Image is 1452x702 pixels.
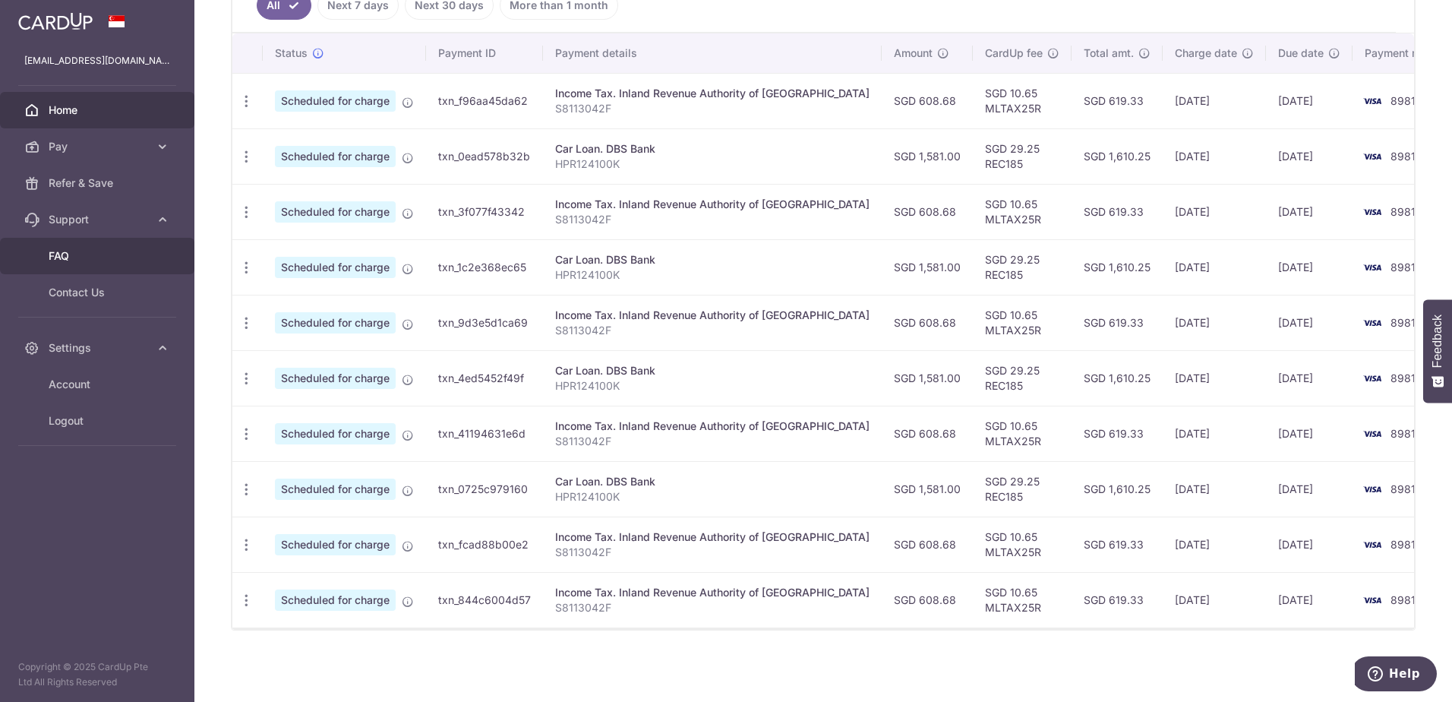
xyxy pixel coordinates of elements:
img: CardUp [18,12,93,30]
span: 8981 [1390,372,1416,384]
div: Income Tax. Inland Revenue Authority of [GEOGRAPHIC_DATA] [555,419,870,434]
td: SGD 29.25 REC185 [973,461,1072,517]
td: SGD 1,581.00 [882,350,973,406]
td: [DATE] [1266,517,1353,572]
td: SGD 608.68 [882,517,973,572]
td: [DATE] [1163,572,1266,628]
th: Payment details [543,33,882,73]
p: [EMAIL_ADDRESS][DOMAIN_NAME] [24,53,170,68]
td: txn_fcad88b00e2 [426,517,543,572]
span: Refer & Save [49,175,149,191]
td: [DATE] [1163,239,1266,295]
td: SGD 1,581.00 [882,239,973,295]
td: [DATE] [1163,73,1266,128]
p: HPR124100K [555,489,870,504]
button: Feedback - Show survey [1423,299,1452,403]
div: Car Loan. DBS Bank [555,141,870,157]
span: Pay [49,139,149,154]
span: Scheduled for charge [275,590,396,611]
span: Contact Us [49,285,149,300]
p: HPR124100K [555,157,870,172]
img: Bank Card [1357,536,1387,554]
iframe: Opens a widget where you can find more information [1355,656,1437,694]
p: HPR124100K [555,378,870,394]
td: SGD 1,610.25 [1072,461,1163,517]
td: SGD 29.25 REC185 [973,128,1072,184]
td: SGD 619.33 [1072,517,1163,572]
span: Scheduled for charge [275,257,396,278]
td: [DATE] [1266,461,1353,517]
p: S8113042F [555,600,870,615]
td: SGD 619.33 [1072,73,1163,128]
div: Income Tax. Inland Revenue Authority of [GEOGRAPHIC_DATA] [555,530,870,545]
td: [DATE] [1266,572,1353,628]
div: Income Tax. Inland Revenue Authority of [GEOGRAPHIC_DATA] [555,585,870,600]
td: [DATE] [1266,350,1353,406]
span: 8981 [1390,593,1416,606]
span: 8981 [1390,538,1416,551]
div: Income Tax. Inland Revenue Authority of [GEOGRAPHIC_DATA] [555,86,870,101]
span: Settings [49,340,149,356]
span: Scheduled for charge [275,423,396,444]
img: Bank Card [1357,203,1387,221]
td: SGD 29.25 REC185 [973,239,1072,295]
span: Charge date [1175,46,1237,61]
div: Car Loan. DBS Bank [555,363,870,378]
span: Account [49,377,149,392]
td: txn_0725c979160 [426,461,543,517]
span: 8981 [1390,94,1416,107]
td: SGD 619.33 [1072,295,1163,350]
td: SGD 619.33 [1072,184,1163,239]
div: Income Tax. Inland Revenue Authority of [GEOGRAPHIC_DATA] [555,308,870,323]
td: SGD 608.68 [882,406,973,461]
span: Feedback [1431,315,1444,368]
span: 8981 [1390,316,1416,329]
td: SGD 10.65 MLTAX25R [973,572,1072,628]
span: Amount [894,46,933,61]
span: 8981 [1390,205,1416,218]
td: [DATE] [1266,73,1353,128]
td: [DATE] [1163,128,1266,184]
span: Total amt. [1084,46,1134,61]
span: 8981 [1390,150,1416,163]
span: 8981 [1390,482,1416,495]
td: [DATE] [1163,406,1266,461]
td: SGD 608.68 [882,572,973,628]
span: Scheduled for charge [275,201,396,223]
td: txn_3f077f43342 [426,184,543,239]
td: [DATE] [1266,239,1353,295]
img: Bank Card [1357,425,1387,443]
td: SGD 1,581.00 [882,461,973,517]
td: txn_4ed5452f49f [426,350,543,406]
span: Logout [49,413,149,428]
span: Scheduled for charge [275,368,396,389]
p: HPR124100K [555,267,870,283]
td: [DATE] [1163,461,1266,517]
td: txn_41194631e6d [426,406,543,461]
span: Due date [1278,46,1324,61]
p: S8113042F [555,545,870,560]
td: SGD 1,610.25 [1072,239,1163,295]
td: [DATE] [1266,128,1353,184]
td: txn_844c6004d57 [426,572,543,628]
td: SGD 1,581.00 [882,128,973,184]
th: Payment ID [426,33,543,73]
span: Support [49,212,149,227]
td: [DATE] [1163,295,1266,350]
td: [DATE] [1266,295,1353,350]
img: Bank Card [1357,92,1387,110]
td: SGD 608.68 [882,73,973,128]
div: Income Tax. Inland Revenue Authority of [GEOGRAPHIC_DATA] [555,197,870,212]
td: SGD 10.65 MLTAX25R [973,406,1072,461]
span: 8981 [1390,427,1416,440]
td: SGD 10.65 MLTAX25R [973,73,1072,128]
p: S8113042F [555,434,870,449]
td: txn_1c2e368ec65 [426,239,543,295]
span: FAQ [49,248,149,264]
td: [DATE] [1163,350,1266,406]
span: Scheduled for charge [275,312,396,334]
td: SGD 10.65 MLTAX25R [973,517,1072,572]
td: [DATE] [1163,517,1266,572]
span: Scheduled for charge [275,479,396,500]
